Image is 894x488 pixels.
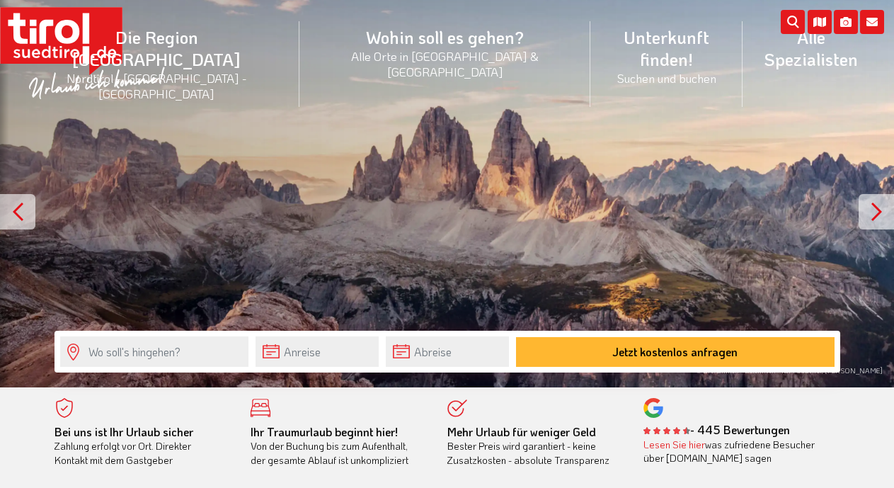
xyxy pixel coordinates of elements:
[643,422,790,437] b: - 445 Bewertungen
[256,336,379,367] input: Anreise
[251,425,426,467] div: Von der Buchung bis zum Aufenthalt, der gesamte Ablauf ist unkompliziert
[643,438,819,465] div: was zufriedene Besucher über [DOMAIN_NAME] sagen
[516,337,835,367] button: Jetzt kostenlos anfragen
[743,11,880,86] a: Alle Spezialisten
[607,70,725,86] small: Suchen und buchen
[808,10,832,34] i: Karte öffnen
[590,11,742,101] a: Unterkunft finden!Suchen und buchen
[386,336,509,367] input: Abreise
[60,336,248,367] input: Wo soll's hingehen?
[55,424,193,439] b: Bei uns ist Ihr Urlaub sicher
[299,11,591,95] a: Wohin soll es gehen?Alle Orte in [GEOGRAPHIC_DATA] & [GEOGRAPHIC_DATA]
[55,425,230,467] div: Zahlung erfolgt vor Ort. Direkter Kontakt mit dem Gastgeber
[643,438,705,451] a: Lesen Sie hier
[31,70,282,101] small: Nordtirol - [GEOGRAPHIC_DATA] - [GEOGRAPHIC_DATA]
[447,424,596,439] b: Mehr Urlaub für weniger Geld
[447,425,623,467] div: Bester Preis wird garantiert - keine Zusatzkosten - absolute Transparenz
[834,10,858,34] i: Fotogalerie
[860,10,884,34] i: Kontakt
[251,424,398,439] b: Ihr Traumurlaub beginnt hier!
[316,48,574,79] small: Alle Orte in [GEOGRAPHIC_DATA] & [GEOGRAPHIC_DATA]
[14,11,299,118] a: Die Region [GEOGRAPHIC_DATA]Nordtirol - [GEOGRAPHIC_DATA] - [GEOGRAPHIC_DATA]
